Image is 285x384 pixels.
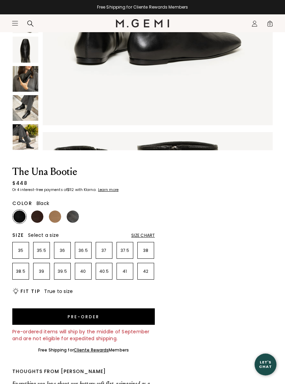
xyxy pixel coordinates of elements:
[12,232,24,238] h2: Size
[13,269,29,274] p: 38.5
[54,269,70,274] p: 39.5
[49,210,61,223] img: Light Tan
[12,20,18,27] button: Open site menu
[37,200,49,207] span: Black
[12,369,155,374] div: Thoughts from [PERSON_NAME]
[98,187,119,192] klarna-placement-style-cta: Learn more
[97,188,119,192] a: Learn more
[12,308,155,325] button: Pre-order
[96,248,112,253] p: 37
[75,248,91,253] p: 36.5
[74,347,109,353] a: Cliente Rewards
[138,248,154,253] p: 38
[54,248,70,253] p: 36
[116,19,169,27] img: M.Gemi
[13,66,38,92] img: The Una Bootie
[31,210,43,223] img: Chocolate
[43,132,273,362] img: The Una Bootie
[13,124,38,150] img: The Una Bootie
[138,269,154,274] p: 42
[38,347,129,353] div: Free Shipping for Members
[12,187,67,192] klarna-placement-style-body: Or 4 interest-free payments of
[131,233,155,238] div: Size Chart
[13,210,26,223] img: Black
[255,360,276,369] div: Let's Chat
[267,22,273,28] span: 0
[117,269,133,274] p: 41
[13,95,38,121] img: The Una Bootie
[75,269,91,274] p: 40
[12,328,155,342] div: Pre-ordered items will ship by the middle of September and are not eligible for expedited shipping.
[67,187,74,192] klarna-placement-style-amount: $112
[44,288,73,295] span: True to size
[33,269,50,274] p: 39
[67,210,79,223] img: Gunmetal
[12,167,155,177] h1: The Una Bootie
[12,180,27,187] div: $448
[33,248,50,253] p: 35.5
[117,248,133,253] p: 37.5
[28,232,59,239] span: Select a size
[13,37,38,62] img: The Una Bootie
[75,187,97,192] klarna-placement-style-body: with Klarna
[12,201,32,206] h2: Color
[21,289,40,294] h2: Fit Tip
[96,269,112,274] p: 40.5
[13,248,29,253] p: 35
